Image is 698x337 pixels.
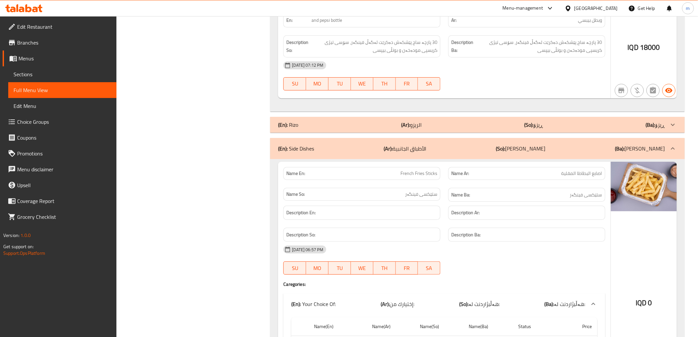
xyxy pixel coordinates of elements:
[421,263,438,273] span: SA
[3,114,116,130] a: Choice Groups
[3,231,19,240] span: Version:
[291,299,301,309] b: (En):
[283,77,306,90] button: SU
[351,77,373,90] button: WE
[283,261,306,275] button: SU
[3,193,116,209] a: Coverage Report
[451,38,473,54] strong: Description Ba:
[283,293,605,315] div: (En): Your Choice Of:(Ar):إختيارك من:(So):هەڵبژاردنت لە:(Ba):هەڵبژاردنت لە:
[561,170,602,177] span: اصابع البطاطا المقلية
[451,191,470,199] strong: Name Ba:
[524,120,533,130] b: (So):
[3,209,116,225] a: Grocery Checklist
[3,177,116,193] a: Upsell
[310,38,437,54] span: 30 پارچە ساج پێشکەش دەکرێت لەگەڵ فینگەر، سۆسی تیژی کریسپی مودەخەن و بوتڵی بیپسی
[8,66,116,82] a: Sections
[289,62,326,68] span: [DATE] 07:12 PM
[309,79,326,88] span: MO
[17,213,111,221] span: Grocery Checklist
[3,249,45,257] a: Support.OpsPlatform
[329,261,351,275] button: TU
[574,5,618,12] div: [GEOGRAPHIC_DATA]
[3,130,116,146] a: Coupons
[468,299,500,309] span: هەڵبژاردنت لە:
[18,54,111,62] span: Menus
[278,144,288,153] b: (En):
[17,118,111,126] span: Choice Groups
[686,5,690,12] span: m
[17,150,111,157] span: Promotions
[631,84,644,97] button: Purchased item
[401,120,410,130] b: (Ar):
[615,144,625,153] b: (Ba):
[570,191,602,199] span: ستێکسی فینگەر
[398,79,416,88] span: FR
[384,144,393,153] b: (Ar):
[640,41,660,54] span: 18000
[289,247,326,253] span: [DATE] 06:57 PM
[401,121,422,129] p: الريزو
[331,79,348,88] span: TU
[286,191,305,198] strong: Name So:
[373,77,396,90] button: TH
[496,145,546,152] p: [PERSON_NAME]
[3,19,116,35] a: Edit Restaurant
[286,170,305,177] strong: Name En:
[400,170,437,177] span: French Fries Sticks
[615,145,665,152] p: [PERSON_NAME]
[367,317,415,336] th: Name(Ar)
[496,144,505,153] b: (So):
[647,84,660,97] button: Not has choices
[415,317,463,336] th: Name(So)
[421,79,438,88] span: SA
[418,77,440,90] button: SA
[3,146,116,161] a: Promotions
[14,86,111,94] span: Full Menu View
[628,41,639,54] span: IQD
[554,299,586,309] span: هەڵبژاردنت لە:
[563,317,597,336] th: Price
[390,299,414,309] span: إختيارك من:
[309,317,367,336] th: Name(En)
[451,209,480,217] strong: Description Ar:
[329,77,351,90] button: TU
[3,161,116,177] a: Menu disclaimer
[648,296,652,309] span: 0
[545,299,554,309] b: (Ba):
[351,261,373,275] button: WE
[8,98,116,114] a: Edit Menu
[306,261,329,275] button: MO
[309,263,326,273] span: MO
[286,209,316,217] strong: Description En:
[396,77,418,90] button: FR
[286,8,310,24] strong: Description En:
[662,84,676,97] button: Available
[17,165,111,173] span: Menu disclaimer
[611,162,677,211] img: %D8%A7%D8%B5%D8%A7%D8%A8%D8%B9_%D8%A7%D9%84%D8%A8%D8%B7%D8%A7%D8%B7%D8%A7_%D8%A7%D9%84%D9%85%D9%8...
[451,8,475,24] strong: Description Ar:
[384,145,427,152] p: الأطباق الجانبية
[398,263,416,273] span: FR
[636,296,647,309] span: IQD
[306,77,329,90] button: MO
[405,191,437,198] span: ستێکسی فینگەر
[8,82,116,98] a: Full Menu View
[354,79,371,88] span: WE
[283,281,605,287] h4: Caregories:
[20,231,31,240] span: 1.0.0
[286,38,308,54] strong: Description So:
[376,79,393,88] span: TH
[278,145,314,152] p: Side Dishes
[464,317,513,336] th: Name(Ba)
[354,263,371,273] span: WE
[17,197,111,205] span: Coverage Report
[278,120,288,130] b: (En):
[286,231,315,239] strong: Description So:
[451,170,469,177] strong: Name Ar:
[17,39,111,47] span: Branches
[286,263,303,273] span: SU
[291,300,336,308] p: Your Choice Of:
[646,120,655,130] b: (Ba):
[278,121,298,129] p: Rizo
[459,299,468,309] b: (So):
